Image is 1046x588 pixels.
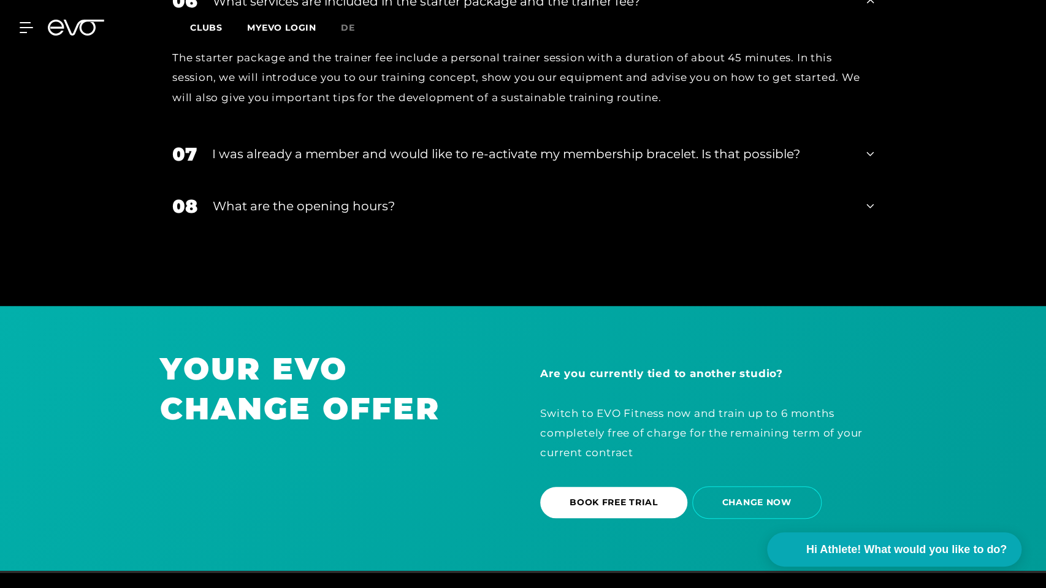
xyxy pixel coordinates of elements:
[540,364,886,462] div: Switch to EVO Fitness now and train up to 6 months completely free of charge for the remaining te...
[341,22,355,33] span: de
[172,140,197,168] div: 07
[160,349,506,429] h1: YOUR EVO CHANGE OFFER
[722,496,792,509] span: CHANGE NOW
[570,496,658,509] span: BOOK FREE TRIAL
[767,532,1021,567] button: Hi Athlete! What would you like to do?
[540,478,692,527] a: BOOK FREE TRIAL
[247,22,316,33] a: MYEVO LOGIN
[172,193,197,220] div: 08
[540,367,783,380] strong: Are you currently tied to another studio?
[172,48,874,107] div: The starter package and the trainer fee include a personal trainer session with a duration of abo...
[692,477,826,528] a: CHANGE NOW
[190,21,247,33] a: Clubs
[213,197,851,215] div: What are the opening hours?
[806,541,1007,558] span: Hi Athlete! What would you like to do?
[190,22,223,33] span: Clubs
[341,21,370,35] a: de
[212,145,851,163] div: I was already a member and would like to re-activate my membership bracelet. Is that possible?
